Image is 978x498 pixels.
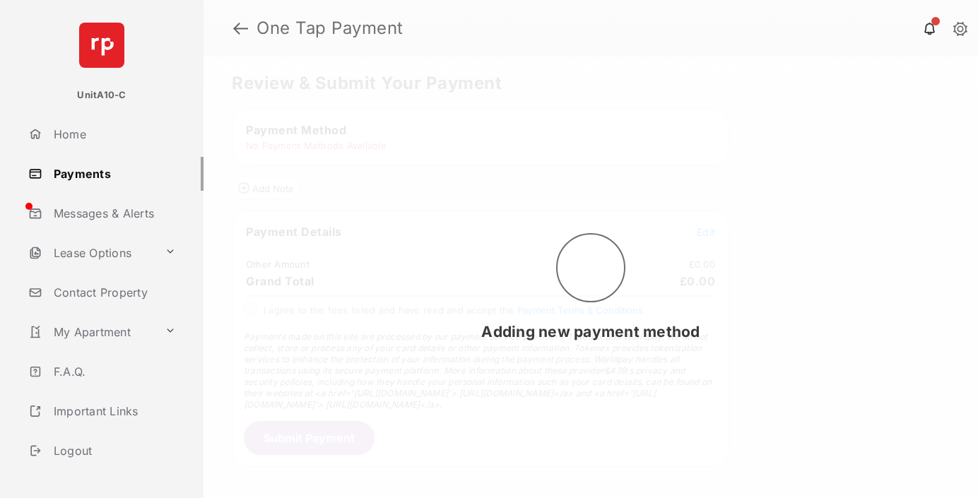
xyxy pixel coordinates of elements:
a: Important Links [23,394,182,428]
strong: One Tap Payment [257,20,403,37]
a: Logout [23,434,204,468]
a: F.A.Q. [23,355,204,389]
a: Home [23,117,204,151]
a: Payments [23,157,204,191]
span: Adding new payment method [481,323,700,340]
a: Lease Options [23,236,159,270]
img: svg+xml;base64,PHN2ZyB4bWxucz0iaHR0cDovL3d3dy53My5vcmcvMjAwMC9zdmciIHdpZHRoPSI2NCIgaGVpZ2h0PSI2NC... [79,23,124,68]
a: Contact Property [23,275,204,309]
a: Messages & Alerts [23,196,204,230]
p: UnitA10-C [77,88,126,102]
a: My Apartment [23,315,159,349]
